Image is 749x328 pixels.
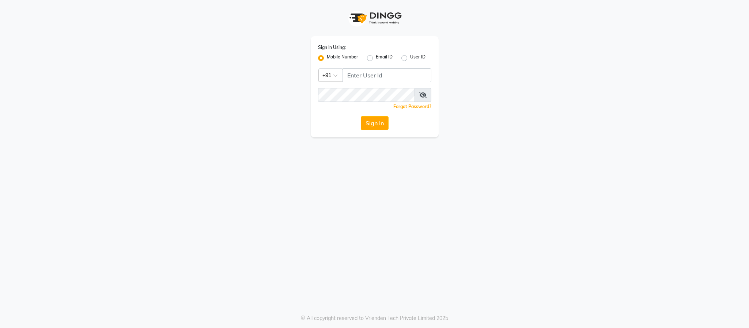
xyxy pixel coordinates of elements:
[318,88,415,102] input: Username
[410,54,425,62] label: User ID
[345,7,404,29] img: logo1.svg
[393,104,431,109] a: Forgot Password?
[376,54,393,62] label: Email ID
[361,116,389,130] button: Sign In
[327,54,358,62] label: Mobile Number
[318,44,346,51] label: Sign In Using:
[343,68,431,82] input: Username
